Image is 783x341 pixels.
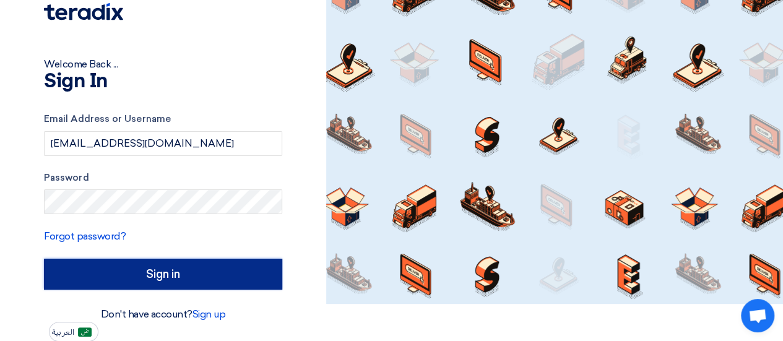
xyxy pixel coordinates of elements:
a: Open chat [741,299,774,332]
span: العربية [52,328,74,337]
img: ar-AR.png [78,327,92,337]
img: Teradix logo [44,3,123,20]
a: Forgot password? [44,230,126,242]
h1: Sign In [44,72,282,92]
label: Email Address or Username [44,112,282,126]
input: Enter your business email or username [44,131,282,156]
div: Don't have account? [44,307,282,322]
a: Sign up [193,308,226,320]
div: Welcome Back ... [44,57,282,72]
label: Password [44,171,282,185]
input: Sign in [44,259,282,290]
